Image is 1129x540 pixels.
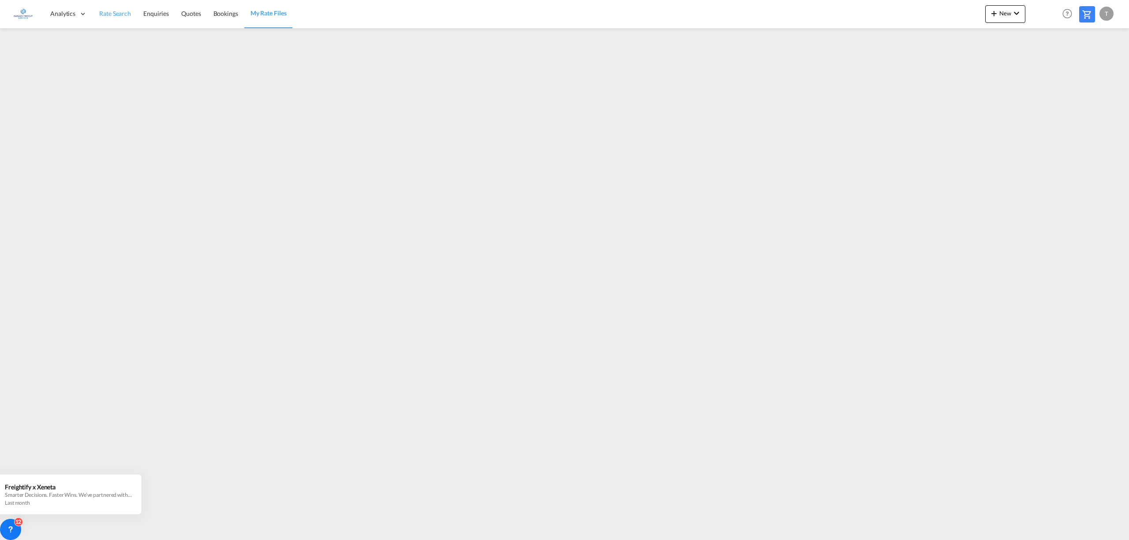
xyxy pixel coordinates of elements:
[1099,7,1114,21] div: T
[213,10,238,17] span: Bookings
[13,4,33,24] img: 6a2c35f0b7c411ef99d84d375d6e7407.jpg
[1011,8,1022,19] md-icon: icon-chevron-down
[99,10,131,17] span: Rate Search
[1060,6,1075,21] span: Help
[181,10,201,17] span: Quotes
[989,8,999,19] md-icon: icon-plus 400-fg
[50,9,75,18] span: Analytics
[250,9,287,17] span: My Rate Files
[1060,6,1079,22] div: Help
[989,10,1022,17] span: New
[143,10,169,17] span: Enquiries
[985,5,1025,23] button: icon-plus 400-fgNewicon-chevron-down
